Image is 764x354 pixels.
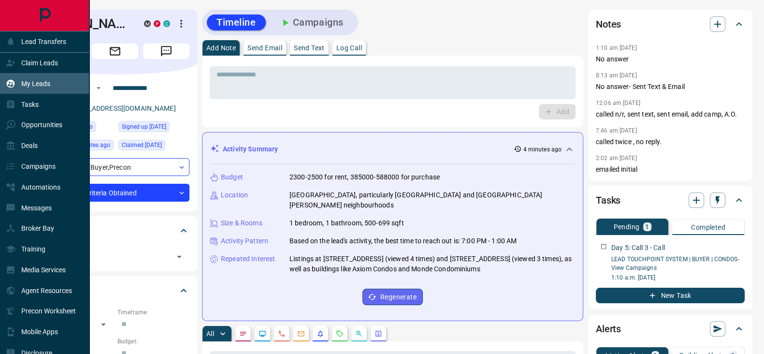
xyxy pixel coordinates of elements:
[596,189,745,212] div: Tasks
[144,20,151,27] div: mrloft.ca
[289,236,517,246] p: Based on the lead's activity, the best time to reach out is: 7:00 PM - 1:00 AM
[596,321,621,337] h2: Alerts
[289,218,404,228] p: 1 bedroom, 1 bathroom, 500-699 sqft
[317,330,324,338] svg: Listing Alerts
[297,330,305,338] svg: Emails
[596,54,745,64] p: No answer
[289,172,440,182] p: 2300-2500 for rent, 385000-588000 for purchase
[163,20,170,27] div: condos.ca
[247,44,282,51] p: Send Email
[289,190,575,210] p: [GEOGRAPHIC_DATA], particularly [GEOGRAPHIC_DATA] and [GEOGRAPHIC_DATA][PERSON_NAME] neighbourhoods
[223,144,278,154] p: Activity Summary
[117,337,189,346] p: Budget:
[270,15,353,30] button: Campaigns
[596,16,621,32] h2: Notes
[221,190,248,200] p: Location
[596,100,640,106] p: 12:06 am [DATE]
[41,279,189,302] div: Criteria
[118,121,189,135] div: Tue Aug 04 2020
[596,127,637,134] p: 7:46 am [DATE]
[596,109,745,119] p: called n/r, sent text, sent email, add camp, A.O.
[336,330,344,338] svg: Requests
[596,13,745,36] div: Notes
[239,330,247,338] svg: Notes
[596,155,637,162] p: 2:02 am [DATE]
[41,158,189,176] div: Buyer , Precon
[206,44,236,51] p: Add Note
[523,145,562,154] p: 4 minutes ago
[596,317,745,340] div: Alerts
[207,15,266,30] button: Timeline
[645,223,649,230] p: 1
[294,44,325,51] p: Send Text
[596,288,745,303] button: New Task
[221,254,275,264] p: Repeated Interest
[143,44,189,59] span: Message
[41,219,189,242] div: Tags
[336,44,362,51] p: Log Call
[122,140,162,150] span: Claimed [DATE]
[221,236,268,246] p: Activity Pattern
[122,122,166,132] span: Signed up [DATE]
[67,104,176,112] a: [EMAIL_ADDRESS][DOMAIN_NAME]
[596,137,745,147] p: called twice , no reply.
[362,289,423,305] button: Regenerate
[278,330,286,338] svg: Calls
[596,192,620,208] h2: Tasks
[210,140,575,158] div: Activity Summary4 minutes ago
[221,172,243,182] p: Budget
[613,223,639,230] p: Pending
[611,243,665,253] p: Day 5: Call 3 - Call
[596,82,745,92] p: No answer- Sent Text & Email
[596,44,637,51] p: 1:10 am [DATE]
[691,224,725,231] p: Completed
[259,330,266,338] svg: Lead Browsing Activity
[355,330,363,338] svg: Opportunities
[117,308,189,317] p: Timeframe:
[221,218,262,228] p: Size & Rooms
[173,250,186,264] button: Open
[92,44,138,59] span: Email
[118,140,189,153] div: Sat Apr 23 2022
[611,256,739,271] a: LEAD TOUCHPOINT SYSTEM | BUYER | CONDOS- View Campaigns
[93,82,104,94] button: Open
[596,72,637,79] p: 8:13 am [DATE]
[289,254,575,274] p: Listings at [STREET_ADDRESS] (viewed 4 times) and [STREET_ADDRESS] (viewed 3 times), as well as b...
[206,330,214,337] p: All
[41,184,189,202] div: Criteria Obtained
[611,273,745,282] p: 1:10 a.m. [DATE]
[596,164,745,175] p: emailed initial
[375,330,382,338] svg: Agent Actions
[154,20,160,27] div: property.ca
